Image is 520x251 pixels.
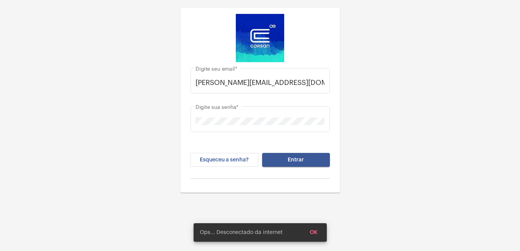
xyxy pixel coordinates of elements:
button: Entrar [262,153,330,167]
span: OK [310,230,317,235]
button: Esqueceu a senha? [190,153,258,167]
input: Digite seu email [196,79,324,86]
span: Esqueceu a senha? [200,157,249,163]
span: Entrar [288,157,304,163]
button: OK [304,226,324,239]
img: d4669ae0-8c07-2337-4f67-34b0df7f5ae4.jpeg [236,14,284,62]
span: Ops... Desconectado da internet [200,229,283,236]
